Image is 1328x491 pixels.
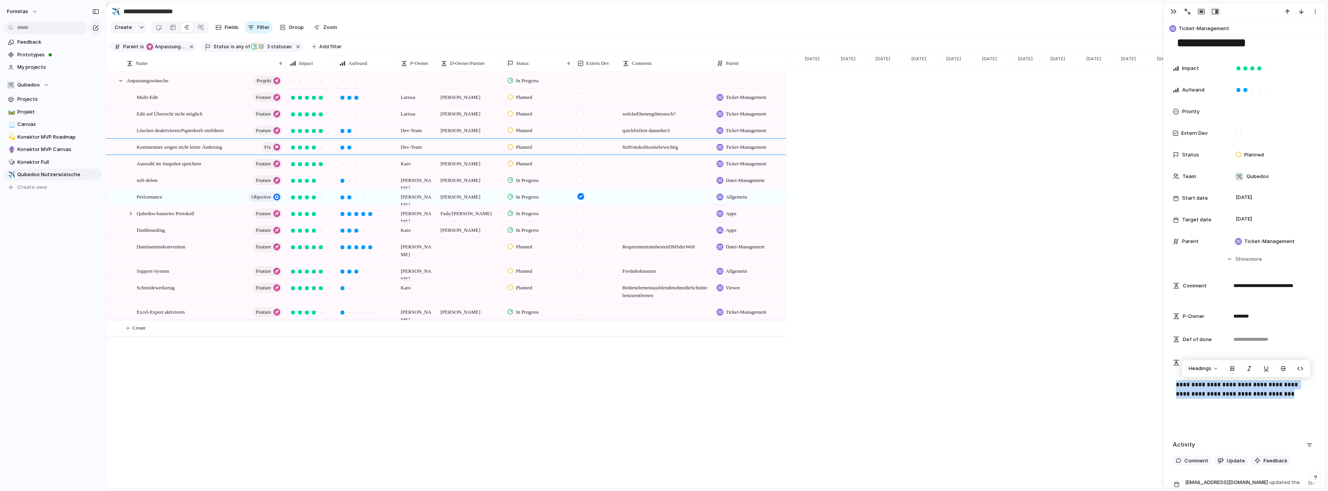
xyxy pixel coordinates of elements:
span: soft-delete [137,175,158,184]
span: Multi-Edit [137,92,158,101]
span: [DATE] [1013,56,1035,62]
span: Allgemein [726,267,747,275]
span: In Progress [516,193,539,201]
button: Filter [245,21,273,34]
button: Add filter [307,41,346,52]
span: Apps [726,226,736,234]
div: 💫Konektor MVP Roadmap [4,131,102,143]
div: 📃 [8,120,14,129]
span: objective [251,192,271,202]
span: Allgemein [726,193,747,201]
button: 🛠️Qubedoo [4,79,102,91]
span: Qubedoo-basiertes Protokoll [137,209,194,217]
span: Status [213,43,229,50]
span: Planned [516,110,532,118]
span: Dev-Team [398,122,437,134]
button: Feature [253,242,282,252]
span: is [140,43,144,50]
span: [PERSON_NAME] [437,89,503,101]
span: Feedback [1264,457,1287,465]
span: Freshdesk nutzen [619,263,713,275]
button: 📃 [7,121,15,128]
span: Feature [256,241,271,252]
div: 📃Canvas [4,119,102,130]
span: [DATE] [942,56,963,62]
div: 🔮 [8,145,14,154]
span: Ticket-Management [726,127,766,134]
span: [PERSON_NAME] [398,304,437,324]
span: [PERSON_NAME] [398,239,437,258]
span: Fix [264,142,271,153]
span: In Progress [516,177,539,184]
span: Priority [1182,108,1199,116]
span: [PERSON_NAME] [437,156,503,168]
span: Datei-Management [726,243,764,251]
button: Projekt [254,76,282,86]
button: Create [110,21,136,34]
span: Def of done [1183,336,1212,343]
span: In Progress [516,226,539,234]
span: 5h [1308,478,1316,487]
span: Anpassungswünsche [146,43,185,50]
span: Fields [225,24,239,31]
span: Bedienelement ausblenden ohne die Schnitteben zu entfernen [619,280,713,299]
span: Status [1182,151,1199,159]
button: 💫 [7,133,15,141]
span: Target date [1182,216,1211,224]
span: Ticket-Management [726,160,766,168]
span: Ticket-Management [726,308,766,316]
button: Feature [253,225,282,235]
span: Ticket-Management [726,143,766,151]
span: [EMAIL_ADDRESS][DOMAIN_NAME] [1185,479,1268,486]
span: more [1250,255,1262,263]
span: Ticket-Management [1244,238,1295,245]
span: Auswahl im Snapshot speichern [137,159,201,168]
span: [DATE] [907,56,928,62]
span: statuses [265,43,292,50]
span: Create view [17,183,47,191]
span: Feedback [17,38,99,46]
button: Update [1215,456,1248,466]
span: Feature [256,266,271,277]
span: Create [115,24,132,31]
span: Konektor Full [17,158,99,166]
span: [PERSON_NAME] [398,189,437,209]
span: Comment [1183,282,1207,290]
span: Schneidewerkzeug [137,283,174,292]
span: Planned [516,243,532,251]
span: [PERSON_NAME] [437,122,503,134]
button: Feature [253,175,282,185]
span: Projekt [256,75,271,86]
span: [DATE] [1234,214,1254,224]
span: [DATE] [871,56,893,62]
button: Comment [1173,456,1211,466]
button: Feature [253,109,282,119]
span: Qubedoo [1247,173,1269,180]
div: ✈️Qubedoo Nutzerwünsche [4,169,102,180]
span: Edit auf Übersicht nicht möglich [137,109,202,118]
span: Requirements im besten DMS der Welt [619,239,713,251]
button: objective [249,192,282,202]
span: Planned [516,284,532,292]
button: Showmore [1173,252,1316,266]
button: Ticket-Management [1167,22,1321,35]
span: [DATE] [1234,193,1254,202]
span: 3 [265,44,271,49]
a: Prototypes [4,49,102,61]
span: [PERSON_NAME] [437,172,503,184]
span: [PERSON_NAME] [437,106,503,118]
span: Karo [398,222,437,234]
a: 🔮Konektor MVP Canvas [4,144,102,155]
span: Update [1227,457,1245,465]
a: 🎲Konektor Full [4,156,102,168]
span: D-Owner/Partner [1183,359,1222,367]
button: Anpassungswünsche [145,42,186,51]
button: Fix [262,142,282,152]
button: Headings [1184,362,1223,375]
span: [PERSON_NAME] [398,172,437,192]
span: Parent [123,43,139,50]
div: 🎲 [8,158,14,166]
span: Projects [17,95,99,103]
